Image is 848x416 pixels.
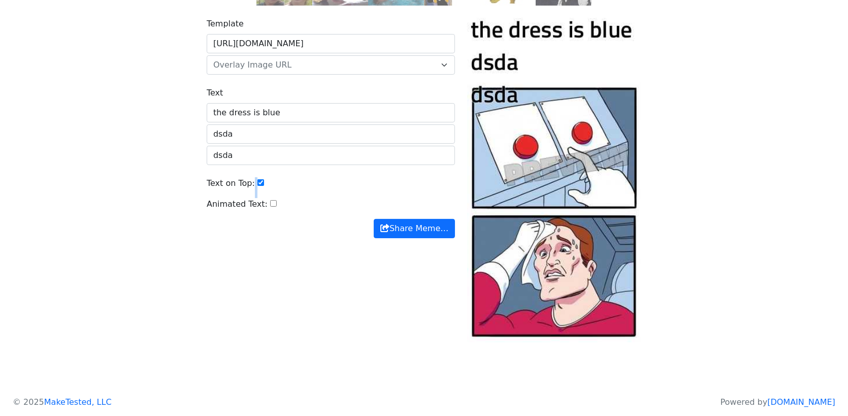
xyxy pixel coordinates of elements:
[767,397,835,407] a: [DOMAIN_NAME]
[213,60,291,70] span: Overlay Image URL
[207,34,455,53] input: Background Image URL
[213,59,436,71] span: Overlay Image URL
[207,55,455,75] span: Overlay Image URL
[207,87,223,99] label: Text
[207,198,268,210] label: Animated Text:
[207,124,455,144] input: The dress is gold and white.
[207,103,455,122] input: The dress is black and blue.
[374,219,455,238] button: Share Meme…
[207,18,244,30] label: Template
[721,396,835,408] p: Powered by
[13,396,112,408] p: © 2025
[44,397,112,407] a: MakeTested, LLC
[207,177,255,189] label: Text on Top:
